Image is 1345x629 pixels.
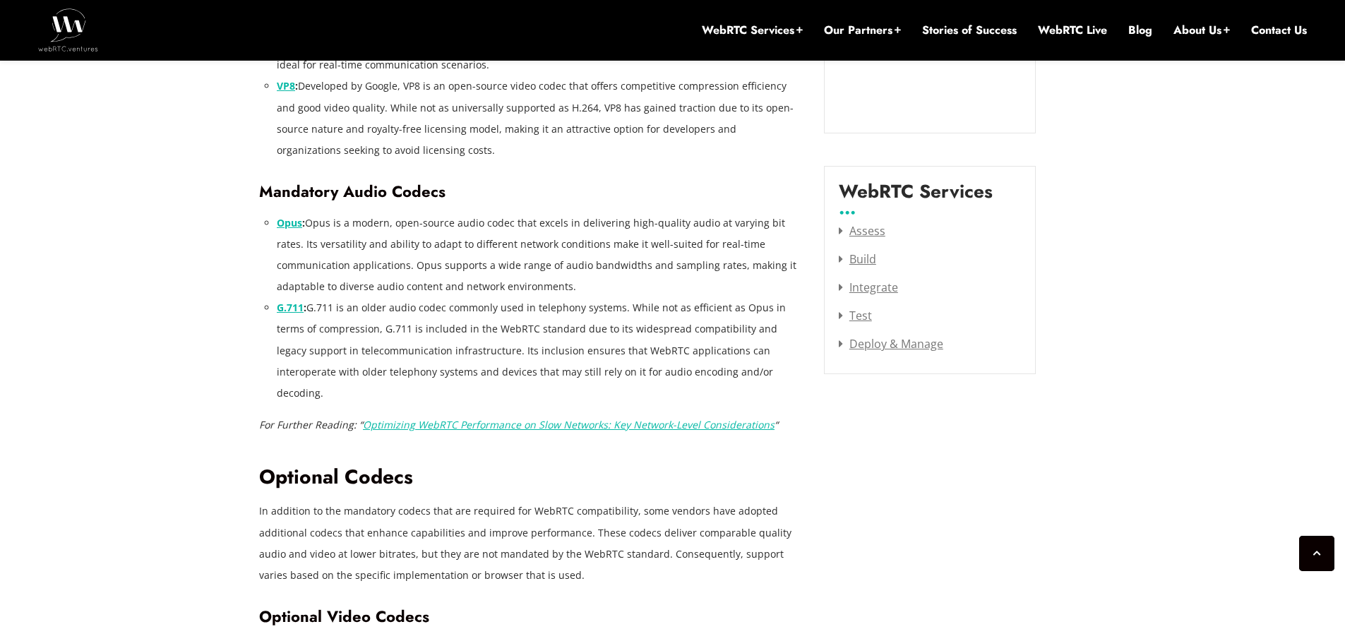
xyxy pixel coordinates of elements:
a: Optimizing WebRTC Performance on Slow Networks: Key Network-Level Considerations [363,418,775,431]
a: Deploy & Manage [839,336,943,352]
a: Blog [1128,23,1152,38]
strong: : [304,301,306,314]
a: Test [839,308,872,323]
a: About Us [1173,23,1230,38]
img: WebRTC.ventures [38,8,98,51]
a: Integrate [839,280,898,295]
a: WebRTC Live [1038,23,1107,38]
a: Assess [839,223,885,239]
a: Contact Us [1251,23,1307,38]
a: Our Partners [824,23,901,38]
a: G.711 [277,301,304,314]
em: For Further Reading: “ “ [259,418,778,431]
p: In addition to the mandatory codecs that are required for WebRTC compatibility, some vendors have... [259,501,803,585]
strong: : [295,79,298,92]
h3: Optional Video Codecs [259,607,803,626]
strong: : [302,216,305,229]
a: WebRTC Services [702,23,803,38]
li: Opus is a modern, open-source audio codec that excels in delivering high-quality audio at varying... [277,212,803,297]
a: Build [839,251,876,267]
label: WebRTC Services [839,181,993,213]
a: VP8 [277,79,295,92]
h3: Mandatory Audio Codecs [259,182,803,201]
li: G.711 is an older audio codec commonly used in telephony systems. While not as efficient as Opus ... [277,297,803,403]
a: Opus [277,216,302,229]
a: Stories of Success [922,23,1017,38]
li: Developed by Google, VP8 is an open-source video codec that offers competitive compression effici... [277,76,803,160]
h2: Optional Codecs [259,465,803,490]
